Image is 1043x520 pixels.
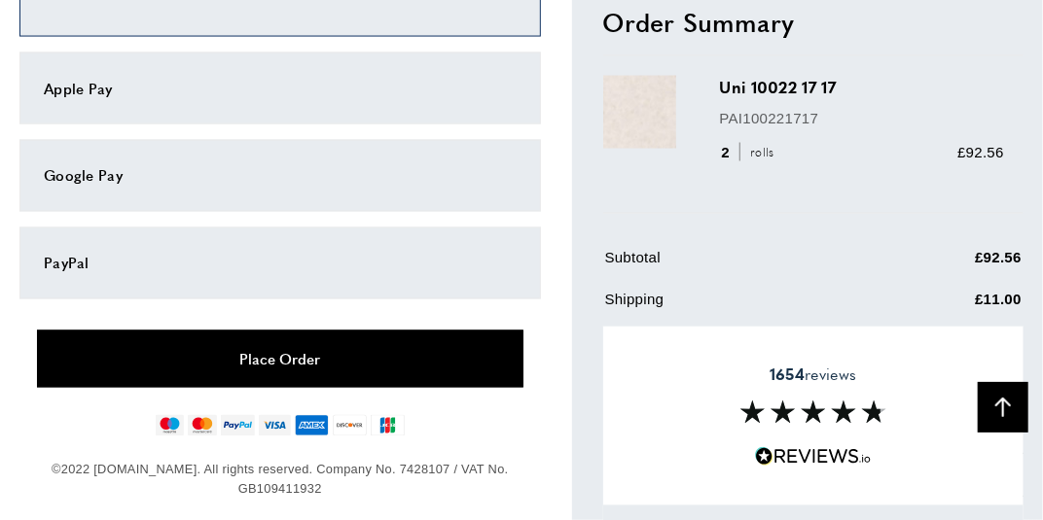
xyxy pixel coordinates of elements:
td: £11.00 [858,289,1022,327]
span: £92.56 [957,144,1004,160]
h3: Uni 10022 17 17 [720,76,1004,98]
td: Subtotal [605,247,856,285]
img: discover [333,415,367,436]
img: paypal [221,415,255,436]
div: Google Pay [44,164,517,188]
h2: Order Summary [603,5,1024,40]
span: ©2022 [DOMAIN_NAME]. All rights reserved. Company No. 7428107 / VAT No. GB109411932 [52,463,509,497]
button: Place Order [37,330,523,388]
p: PAI100221717 [720,107,1004,130]
div: PayPal [44,252,517,275]
img: Reviews section [740,400,886,424]
td: Shipping [605,289,856,327]
img: jcb [371,415,405,436]
strong: 1654 [770,363,805,385]
img: visa [259,415,291,436]
div: Apple Pay [44,77,517,100]
td: £92.56 [858,247,1022,285]
img: Reviews.io 5 stars [755,447,872,466]
span: rolls [739,143,779,161]
img: american-express [295,415,329,436]
img: mastercard [188,415,216,436]
div: 2 [720,141,781,164]
img: maestro [156,415,184,436]
span: reviews [770,364,856,384]
img: Uni 10022 17 17 [603,76,676,149]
